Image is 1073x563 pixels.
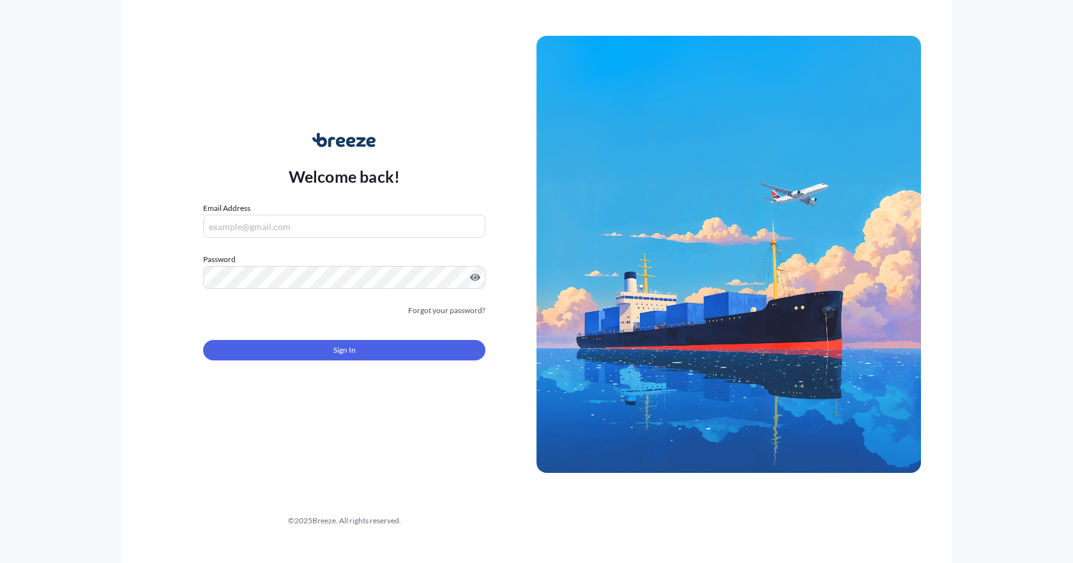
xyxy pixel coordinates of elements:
[333,344,356,357] span: Sign In
[152,514,536,527] div: © 2025 Breeze. All rights reserved.
[203,253,485,266] label: Password
[536,36,921,473] img: Ship illustration
[203,340,485,360] button: Sign In
[203,215,485,238] input: example@gmail.com
[408,304,485,317] a: Forgot your password?
[203,202,250,215] label: Email Address
[289,166,400,187] p: Welcome back!
[470,272,480,282] button: Show password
